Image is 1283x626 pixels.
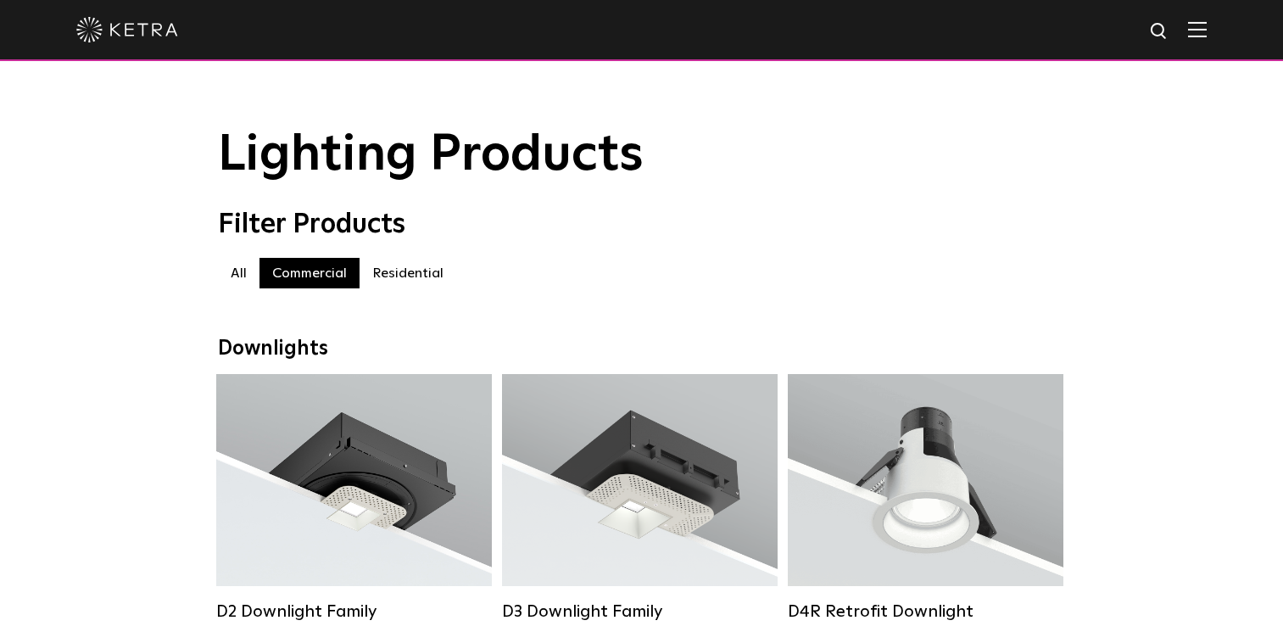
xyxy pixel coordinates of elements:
label: All [218,258,259,288]
div: D3 Downlight Family [502,601,778,622]
span: Lighting Products [218,130,644,181]
div: Downlights [218,337,1066,361]
div: D4R Retrofit Downlight [788,601,1063,622]
div: D2 Downlight Family [216,601,492,622]
a: D4R Retrofit Downlight Lumen Output:800Colors:White / BlackBeam Angles:15° / 25° / 40° / 60°Watta... [788,374,1063,622]
label: Residential [360,258,456,288]
div: Filter Products [218,209,1066,241]
a: D3 Downlight Family Lumen Output:700 / 900 / 1100Colors:White / Black / Silver / Bronze / Paintab... [502,374,778,622]
img: Hamburger%20Nav.svg [1188,21,1207,37]
a: D2 Downlight Family Lumen Output:1200Colors:White / Black / Gloss Black / Silver / Bronze / Silve... [216,374,492,622]
img: ketra-logo-2019-white [76,17,178,42]
img: search icon [1149,21,1170,42]
label: Commercial [259,258,360,288]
